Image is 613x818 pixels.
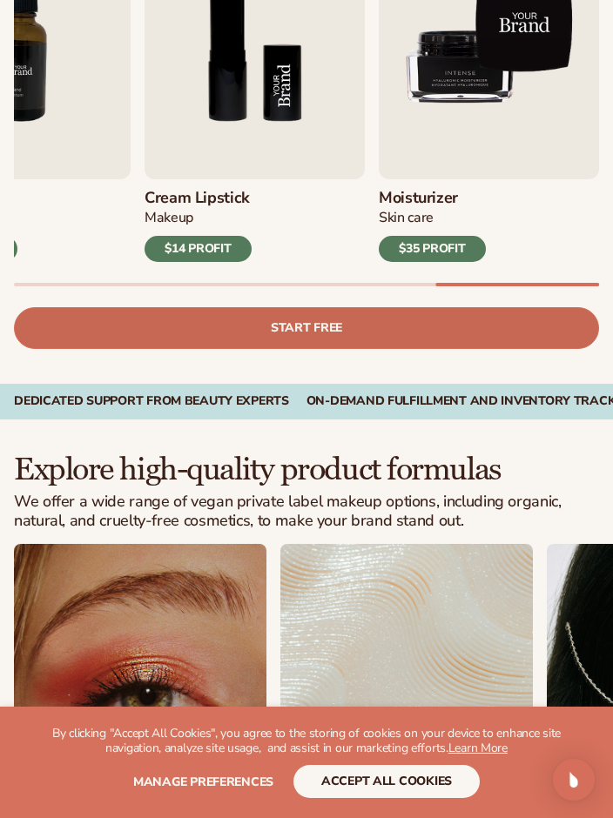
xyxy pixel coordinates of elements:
[145,211,252,226] div: Makeup
[14,454,599,486] h2: Explore high-quality product formulas
[133,774,273,790] span: Manage preferences
[379,211,486,226] div: Skin Care
[293,765,480,798] button: accept all cookies
[553,759,595,801] div: Open Intercom Messenger
[145,236,252,262] div: $14 PROFIT
[145,190,252,207] h3: Cream Lipstick
[379,236,486,262] div: $35 PROFIT
[35,727,578,756] p: By clicking "Accept All Cookies", you agree to the storing of cookies on your device to enhance s...
[448,740,508,756] a: Learn More
[14,493,599,530] p: We offer a wide range of vegan private label makeup options, including organic, natural, and crue...
[14,307,599,349] a: Start free
[14,394,289,409] div: Dedicated Support From Beauty Experts
[133,765,273,798] button: Manage preferences
[379,190,486,207] h3: Moisturizer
